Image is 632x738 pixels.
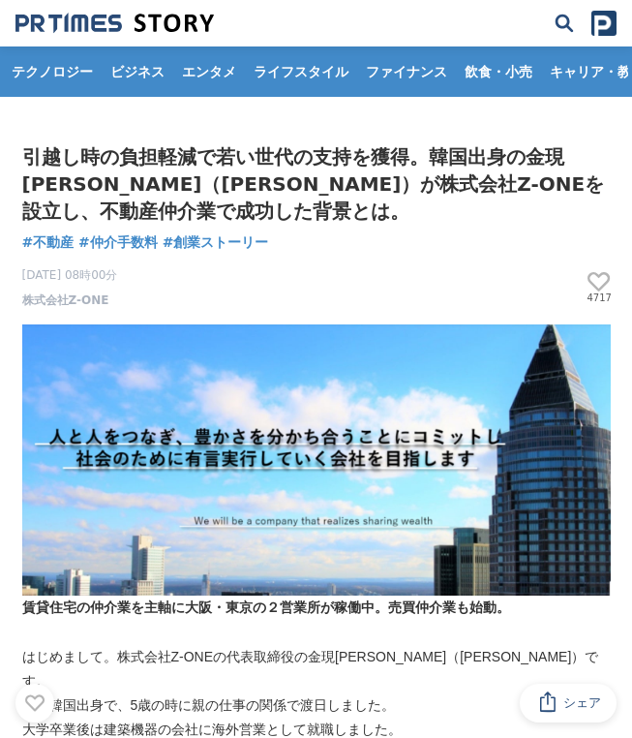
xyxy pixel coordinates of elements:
p: 私は韓国出身で、5歳の時に親の仕事の関係で渡日しました。 [22,693,611,718]
a: エンタメ [174,46,244,97]
span: エンタメ [174,63,244,80]
a: テクノロジー [4,46,101,97]
img: thumbnail_e99e6300-6acb-11ef-b25e-296f9c64ebca.png [22,324,611,596]
span: 飲食・小売 [457,63,540,80]
p: 4717 [587,293,611,303]
span: シェア [563,694,601,712]
p: はじめまして。株式会社Z-ONEの代表取締役の金現[PERSON_NAME]（[PERSON_NAME]）です。 [22,645,611,693]
span: #不動産 [22,232,75,252]
span: ライフスタイル [246,63,356,80]
a: #不動産 [22,232,75,253]
button: シェア [520,684,617,723]
a: 成果の裏側にあるストーリーをメディアに届ける 成果の裏側にあるストーリーをメディアに届ける [15,13,214,34]
span: #仲介手数料 [78,232,158,252]
span: ビジネス [103,63,172,80]
span: #創業ストーリー [163,232,269,252]
a: 飲食・小売 [457,46,540,97]
img: 成果の裏側にあるストーリーをメディアに届ける [15,13,214,34]
a: ライフスタイル [246,46,356,97]
a: ビジネス [103,46,172,97]
a: ファイナンス [358,46,455,97]
span: ファイナンス [358,63,455,80]
img: prtimes [591,11,617,36]
span: [DATE] 08時00分 [22,266,118,284]
a: 株式会社Z-ONE [22,292,109,309]
a: #仲介手数料 [78,232,158,253]
strong: 賃貸住宅の仲介業を主軸に大阪・東京の２営業所が稼働中。売買仲介業も始動。 [22,600,510,615]
a: #創業ストーリー [163,232,269,253]
h1: 引越し時の負担軽減で若い世代の支持を獲得。韓国出身の金現[PERSON_NAME]（[PERSON_NAME]）が株式会社Z-ONEを設立し、不動産仲介業で成功した背景とは。 [22,143,611,225]
span: テクノロジー [4,63,101,80]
